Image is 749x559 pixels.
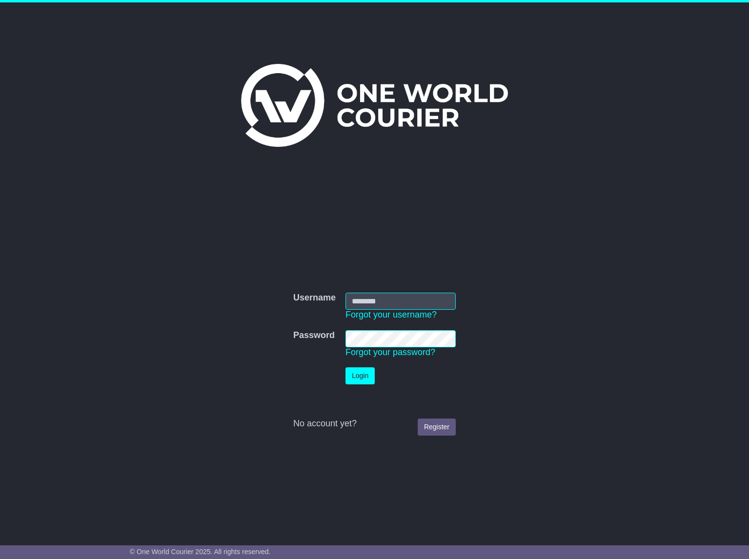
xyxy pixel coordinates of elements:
[293,419,456,429] div: No account yet?
[345,310,437,319] a: Forgot your username?
[241,64,507,147] img: One World
[293,330,335,341] label: Password
[130,548,271,556] span: © One World Courier 2025. All rights reserved.
[345,367,375,384] button: Login
[345,347,435,357] a: Forgot your password?
[418,419,456,436] a: Register
[293,293,336,303] label: Username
